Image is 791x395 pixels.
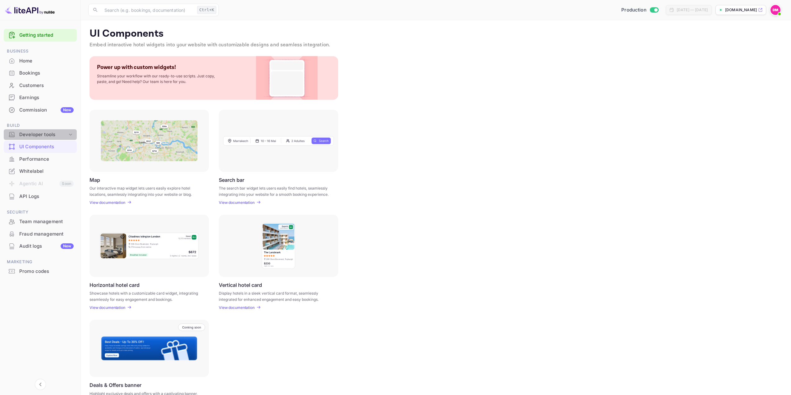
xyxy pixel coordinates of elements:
div: Audit logs [19,243,74,250]
button: Collapse navigation [35,379,46,390]
div: Switch to Sandbox mode [619,7,661,14]
img: Search Frame [223,136,334,146]
div: New [61,107,74,113]
a: UI Components [4,141,77,152]
div: Customers [4,80,77,92]
img: Vertical hotel card Frame [261,223,296,269]
div: Fraud management [19,231,74,238]
a: Earnings [4,92,77,103]
div: Performance [19,156,74,163]
span: Marketing [4,259,77,265]
img: LiteAPI logo [5,5,55,15]
span: Build [4,122,77,129]
div: Developer tools [19,131,67,138]
p: View documentation [90,200,125,205]
div: Ctrl+K [197,6,216,14]
a: View documentation [90,200,127,205]
a: Audit logsNew [4,240,77,252]
a: Getting started [19,32,74,39]
div: New [61,243,74,249]
a: Customers [4,80,77,91]
p: UI Components [90,28,782,40]
p: [DOMAIN_NAME] [725,7,757,13]
div: Home [19,57,74,65]
a: Performance [4,153,77,165]
p: Display hotels in a sleek vertical card format, seamlessly integrated for enhanced engagement and... [219,290,330,301]
div: Bookings [19,70,74,77]
input: Search (e.g. bookings, documentation) [101,4,195,16]
div: UI Components [4,141,77,153]
a: API Logs [4,191,77,202]
p: Power up with custom widgets! [97,64,176,71]
div: Earnings [19,94,74,101]
div: [DATE] — [DATE] [677,7,708,13]
div: API Logs [19,193,74,200]
p: Streamline your workflow with our ready-to-use scripts. Just copy, paste, and go! Need help? Our ... [97,73,221,85]
a: Team management [4,216,77,227]
img: Map Frame [101,120,198,161]
img: Dylan McLean [770,5,780,15]
a: View documentation [219,305,256,310]
p: The search bar widget lets users easily find hotels, seamlessly integrating into your website for... [219,185,330,196]
a: Promo codes [4,265,77,277]
a: CommissionNew [4,104,77,116]
p: Horizontal hotel card [90,282,140,288]
img: Banner Frame [101,336,198,361]
a: Whitelabel [4,165,77,177]
p: View documentation [219,305,255,310]
a: View documentation [90,305,127,310]
div: Developer tools [4,129,77,140]
img: Horizontal hotel card Frame [99,232,199,260]
div: Whitelabel [19,168,74,175]
span: Production [621,7,646,14]
a: Bookings [4,67,77,79]
div: UI Components [19,143,74,150]
p: Vertical hotel card [219,282,262,288]
div: Team management [4,216,77,228]
div: Earnings [4,92,77,104]
p: Deals & Offers banner [90,382,141,388]
span: Business [4,48,77,55]
a: Home [4,55,77,67]
div: Promo codes [19,268,74,275]
div: Commission [19,107,74,114]
a: View documentation [219,200,256,205]
div: Promo codes [4,265,77,278]
span: Security [4,209,77,216]
p: Showcase hotels with a customizable card widget, integrating seamlessly for easy engagement and b... [90,290,201,301]
img: Custom Widget PNG [262,56,312,100]
div: Customers [19,82,74,89]
p: View documentation [219,200,255,205]
a: Fraud management [4,228,77,240]
div: Getting started [4,29,77,42]
p: Map [90,177,100,183]
p: Embed interactive hotel widgets into your website with customizable designs and seamless integrat... [90,41,782,49]
p: Our interactive map widget lets users easily explore hotel locations, seamlessly integrating into... [90,185,201,196]
p: View documentation [90,305,125,310]
div: API Logs [4,191,77,203]
p: Search bar [219,177,244,183]
p: Coming soon [182,325,201,329]
div: Team management [19,218,74,225]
